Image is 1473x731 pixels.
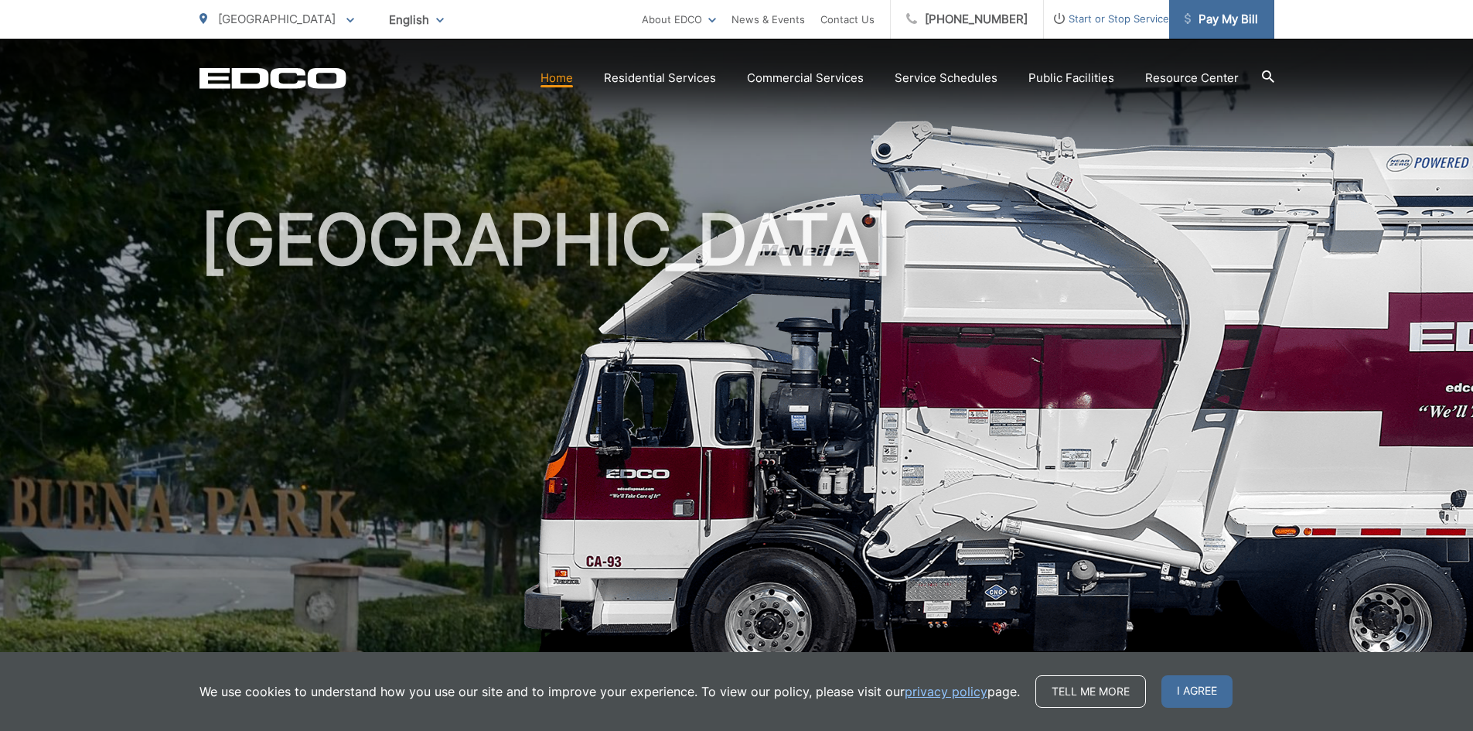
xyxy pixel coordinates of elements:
h1: [GEOGRAPHIC_DATA] [199,201,1274,691]
span: Pay My Bill [1185,10,1258,29]
a: News & Events [731,10,805,29]
p: We use cookies to understand how you use our site and to improve your experience. To view our pol... [199,682,1020,701]
span: [GEOGRAPHIC_DATA] [218,12,336,26]
a: Service Schedules [895,69,997,87]
span: English [377,6,455,33]
a: Public Facilities [1028,69,1114,87]
a: Residential Services [604,69,716,87]
a: Commercial Services [747,69,864,87]
a: privacy policy [905,682,987,701]
a: Home [540,69,573,87]
a: Resource Center [1145,69,1239,87]
a: EDCD logo. Return to the homepage. [199,67,346,89]
span: I agree [1161,675,1233,708]
a: Contact Us [820,10,875,29]
a: About EDCO [642,10,716,29]
a: Tell me more [1035,675,1146,708]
